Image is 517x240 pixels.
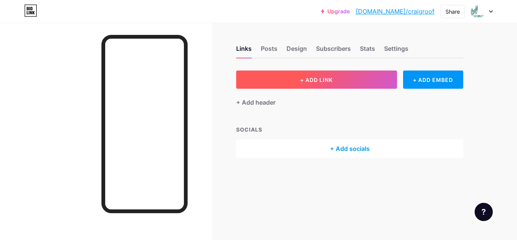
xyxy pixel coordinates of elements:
div: Settings [384,44,408,58]
div: + Add socials [236,140,463,158]
div: Posts [261,44,277,58]
div: + Add header [236,98,276,107]
div: Share [445,8,460,16]
div: + ADD EMBED [403,71,463,89]
div: SOCIALS [236,125,463,133]
a: Upgrade [321,8,350,14]
div: Links [236,44,252,58]
button: + ADD LINK [236,71,397,89]
div: Stats [360,44,375,58]
span: + ADD LINK [300,77,333,83]
div: Design [287,44,307,58]
div: Subscribers [316,44,351,58]
a: [DOMAIN_NAME]/craigroof [356,7,434,16]
img: craigroof [470,4,485,19]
